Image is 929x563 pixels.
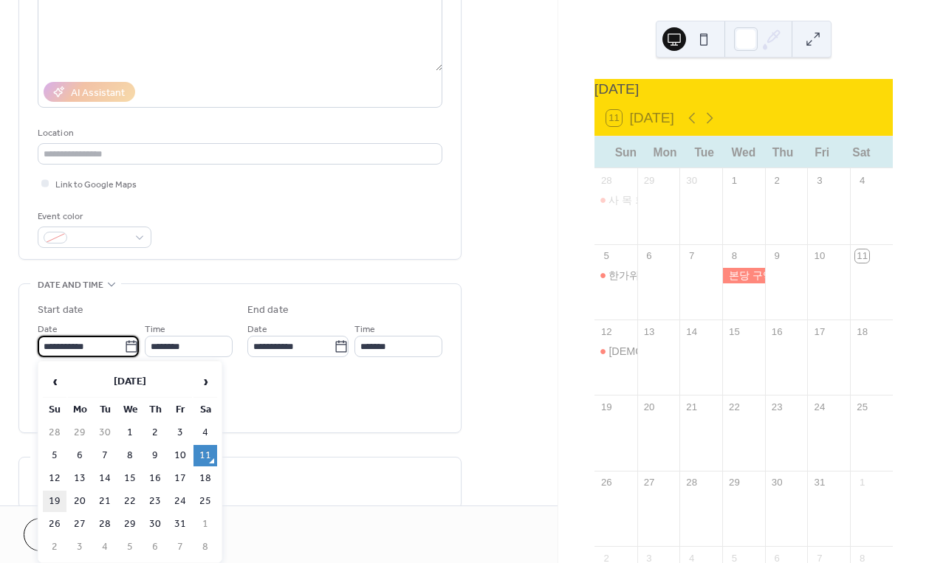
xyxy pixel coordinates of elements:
[642,249,656,263] div: 6
[685,249,698,263] div: 7
[44,367,66,396] span: ‹
[93,422,117,443] td: 30
[168,514,192,535] td: 31
[43,468,66,489] td: 12
[43,491,66,512] td: 19
[93,491,117,512] td: 21
[594,193,637,207] div: 사 목 회
[193,399,217,421] th: Sa
[143,422,167,443] td: 2
[118,468,142,489] td: 15
[38,303,83,318] div: Start date
[143,399,167,421] th: Th
[685,173,698,187] div: 30
[168,491,192,512] td: 24
[803,137,842,168] div: Fri
[68,422,92,443] td: 29
[645,137,685,168] div: Mon
[685,325,698,338] div: 14
[145,322,165,337] span: Time
[38,322,58,337] span: Date
[193,536,217,558] td: 8
[247,303,289,318] div: End date
[609,268,707,283] div: 한가위 합동 위령미사
[763,137,802,168] div: Thu
[93,445,117,466] td: 7
[93,468,117,489] td: 14
[722,268,765,283] div: 본당 구역 가정 미사
[354,322,375,337] span: Time
[43,445,66,466] td: 5
[168,399,192,421] th: Fr
[724,137,763,168] div: Wed
[855,173,868,187] div: 4
[68,514,92,535] td: 27
[727,173,741,187] div: 1
[600,476,613,489] div: 26
[727,401,741,414] div: 22
[118,514,142,535] td: 29
[770,325,784,338] div: 16
[727,249,741,263] div: 8
[93,399,117,421] th: Tu
[168,422,192,443] td: 3
[38,125,439,141] div: Location
[842,137,881,168] div: Sat
[143,491,167,512] td: 23
[609,344,741,359] div: [DEMOGRAPHIC_DATA] 회
[143,468,167,489] td: 16
[24,518,114,551] button: Cancel
[813,249,826,263] div: 10
[118,445,142,466] td: 8
[118,399,142,421] th: We
[685,137,724,168] div: Tue
[600,325,613,338] div: 12
[642,401,656,414] div: 20
[193,491,217,512] td: 25
[68,445,92,466] td: 6
[594,79,893,100] div: [DATE]
[606,137,645,168] div: Sun
[68,366,192,398] th: [DATE]
[55,177,137,193] span: Link to Google Maps
[43,514,66,535] td: 26
[855,476,868,489] div: 1
[770,476,784,489] div: 30
[600,401,613,414] div: 19
[642,476,656,489] div: 27
[118,422,142,443] td: 1
[813,476,826,489] div: 31
[43,422,66,443] td: 28
[68,536,92,558] td: 3
[193,445,217,466] td: 11
[727,325,741,338] div: 15
[685,476,698,489] div: 28
[770,173,784,187] div: 2
[68,399,92,421] th: Mo
[642,173,656,187] div: 29
[168,445,192,466] td: 10
[855,325,868,338] div: 18
[168,536,192,558] td: 7
[38,277,103,293] span: Date and time
[118,536,142,558] td: 5
[38,209,148,224] div: Event color
[93,514,117,535] td: 28
[855,249,868,263] div: 11
[143,536,167,558] td: 6
[68,491,92,512] td: 20
[600,249,613,263] div: 5
[813,173,826,187] div: 3
[770,401,784,414] div: 23
[855,401,868,414] div: 25
[813,401,826,414] div: 24
[685,401,698,414] div: 21
[600,173,613,187] div: 28
[43,399,66,421] th: Su
[143,445,167,466] td: 9
[93,536,117,558] td: 4
[770,249,784,263] div: 9
[168,468,192,489] td: 17
[247,322,267,337] span: Date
